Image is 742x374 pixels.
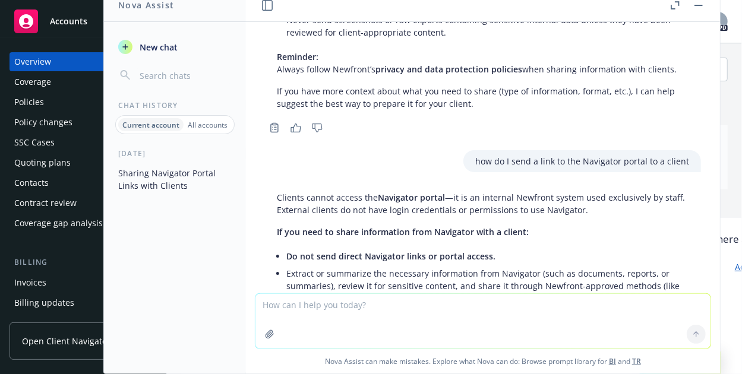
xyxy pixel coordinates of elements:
[277,191,689,216] p: Clients cannot access the —it is an internal Newfront system used exclusively by staff. External ...
[10,293,157,312] a: Billing updates
[22,335,110,347] span: Open Client Navigator
[14,93,44,112] div: Policies
[113,163,236,195] button: Sharing Navigator Portal Links with Clients
[251,349,715,373] span: Nova Assist can make mistakes. Explore what Nova can do: Browse prompt library for and
[10,52,157,71] a: Overview
[10,5,157,38] a: Accounts
[188,120,228,130] p: All accounts
[10,194,157,213] a: Contract review
[277,226,529,237] span: If you need to share information from Navigator with a client:
[475,155,689,167] p: how do I send a link to the Navigator portal to a client
[14,52,51,71] div: Overview
[14,194,77,213] div: Contract review
[137,67,232,84] input: Search chats
[632,356,641,366] a: TR
[286,265,689,307] li: Extract or summarize the necessary information from Navigator (such as documents, reports, or sum...
[104,100,246,110] div: Chat History
[10,72,157,91] a: Coverage
[14,273,46,292] div: Invoices
[113,36,236,58] button: New chat
[10,214,157,233] a: Coverage gap analysis
[269,122,280,133] svg: Copy to clipboard
[104,148,246,159] div: [DATE]
[14,113,72,132] div: Policy changes
[10,133,157,152] a: SSC Cases
[286,11,689,41] li: Never send screenshots or raw exports containing sensitive internal data unless they have been re...
[50,17,87,26] span: Accounts
[14,214,103,233] div: Coverage gap analysis
[14,153,71,172] div: Quoting plans
[122,120,179,130] p: Current account
[378,192,445,203] span: Navigator portal
[10,273,157,292] a: Invoices
[10,113,157,132] a: Policy changes
[308,119,327,136] button: Thumbs down
[14,72,51,91] div: Coverage
[14,293,74,312] div: Billing updates
[10,173,157,192] a: Contacts
[375,64,522,75] span: privacy and data protection policies
[286,251,495,262] span: Do not send direct Navigator links or portal access.
[10,153,157,172] a: Quoting plans
[277,51,318,62] span: Reminder:
[277,50,689,75] p: Always follow Newfront’s when sharing information with clients.
[609,356,616,366] a: BI
[10,93,157,112] a: Policies
[14,173,49,192] div: Contacts
[14,133,55,152] div: SSC Cases
[277,85,689,110] p: If you have more context about what you need to share (type of information, format, etc.), I can ...
[137,41,178,53] span: New chat
[10,256,157,268] div: Billing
